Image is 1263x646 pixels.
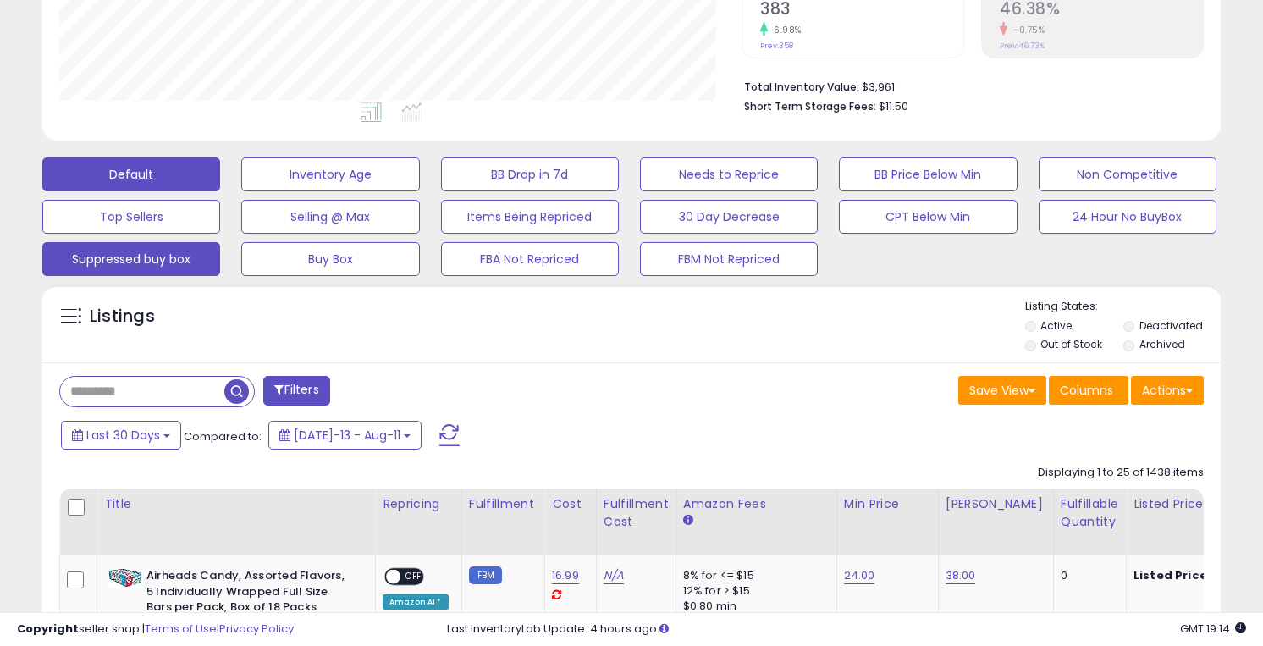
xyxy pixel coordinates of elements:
small: Prev: 46.73% [1000,41,1045,51]
button: Actions [1131,376,1204,405]
button: Last 30 Days [61,421,181,450]
button: CPT Below Min [839,200,1017,234]
div: Amazon AI * [383,594,449,610]
b: Airheads Candy, Assorted Flavors, 5 Individually Wrapped Full Size Bars per Pack, Box of 18 Packs [146,568,352,620]
span: [DATE]-13 - Aug-11 [294,427,400,444]
button: Columns [1049,376,1128,405]
span: Compared to: [184,428,262,444]
button: Items Being Repriced [441,200,619,234]
small: 6.98% [768,24,802,36]
button: Needs to Reprice [640,157,818,191]
div: [PERSON_NAME] [946,495,1046,513]
div: Fulfillable Quantity [1061,495,1119,531]
div: 0 [1061,568,1113,583]
button: Default [42,157,220,191]
img: 51vFu9gWryL._SL40_.jpg [108,568,142,588]
button: BB Price Below Min [839,157,1017,191]
b: Listed Price: [1133,567,1211,583]
div: 8% for <= $15 [683,568,824,583]
a: Privacy Policy [219,621,294,637]
small: -0.75% [1007,24,1045,36]
span: Last 30 Days [86,427,160,444]
label: Out of Stock [1040,337,1102,351]
a: 24.00 [844,567,875,584]
span: 2025-09-11 19:14 GMT [1180,621,1246,637]
a: 16.99 [552,567,579,584]
label: Archived [1139,337,1185,351]
a: N/A [604,567,624,584]
b: Short Term Storage Fees: [744,99,876,113]
button: Filters [263,376,329,406]
button: Suppressed buy box [42,242,220,276]
span: $11.50 [879,98,908,114]
button: [DATE]-13 - Aug-11 [268,421,422,450]
li: $3,961 [744,75,1191,96]
button: 30 Day Decrease [640,200,818,234]
div: Cost [552,495,589,513]
div: Repricing [383,495,455,513]
label: Active [1040,318,1072,333]
b: Total Inventory Value: [744,80,859,94]
strong: Copyright [17,621,79,637]
div: Title [104,495,368,513]
small: Prev: 358 [760,41,793,51]
button: FBA Not Repriced [441,242,619,276]
button: Buy Box [241,242,419,276]
button: FBM Not Repriced [640,242,818,276]
span: Columns [1060,382,1113,399]
button: BB Drop in 7d [441,157,619,191]
div: Fulfillment [469,495,538,513]
span: OFF [400,570,427,584]
button: Save View [958,376,1046,405]
h5: Listings [90,305,155,329]
button: Inventory Age [241,157,419,191]
small: FBM [469,566,502,584]
div: Min Price [844,495,931,513]
div: Fulfillment Cost [604,495,669,531]
a: Terms of Use [145,621,217,637]
div: Displaying 1 to 25 of 1438 items [1038,465,1204,481]
button: Non Competitive [1039,157,1216,191]
div: 12% for > $15 [683,583,824,599]
a: 38.00 [946,567,976,584]
small: Amazon Fees. [683,513,693,528]
button: 24 Hour No BuyBox [1039,200,1216,234]
div: Amazon Fees [683,495,830,513]
div: seller snap | | [17,621,294,638]
button: Top Sellers [42,200,220,234]
div: Last InventoryLab Update: 4 hours ago. [447,621,1246,638]
button: Selling @ Max [241,200,419,234]
p: Listing States: [1025,299,1221,315]
label: Deactivated [1139,318,1203,333]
